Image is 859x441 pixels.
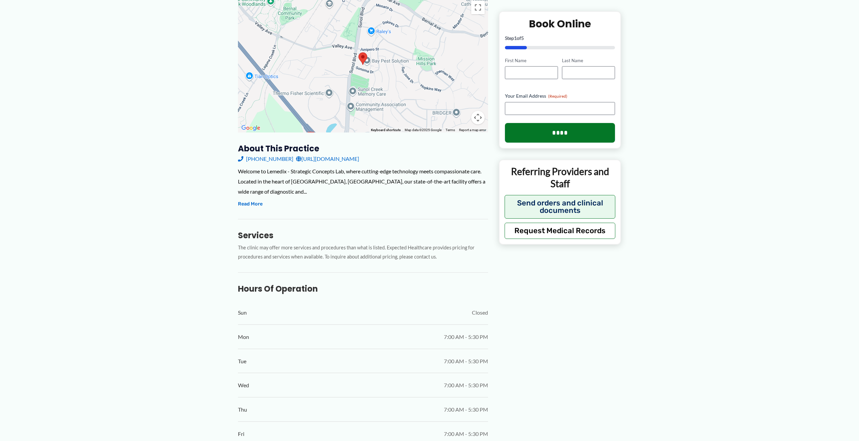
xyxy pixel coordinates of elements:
a: [URL][DOMAIN_NAME] [296,154,359,164]
span: 5 [521,35,524,41]
label: First Name [505,57,558,64]
a: Terms (opens in new tab) [446,128,455,132]
span: 7:00 AM - 5:30 PM [444,405,488,415]
h2: Book Online [505,17,615,30]
a: Open this area in Google Maps (opens a new window) [240,124,262,132]
span: 1 [514,35,517,41]
span: (Required) [548,94,567,99]
span: 7:00 AM - 5:30 PM [444,356,488,366]
span: 7:00 AM - 5:30 PM [444,380,488,390]
h3: About this practice [238,143,488,154]
h3: Services [238,230,488,241]
a: [PHONE_NUMBER] [238,154,293,164]
span: 7:00 AM - 5:30 PM [444,332,488,342]
button: Read More [238,200,263,208]
span: Mon [238,332,249,342]
button: Map camera controls [471,111,485,124]
button: Keyboard shortcuts [371,128,401,132]
span: Sun [238,308,247,318]
button: Request Medical Records [505,222,616,239]
span: Tue [238,356,246,366]
label: Last Name [562,57,615,64]
p: Step of [505,35,615,40]
img: Google [240,124,262,132]
h3: Hours of Operation [238,284,488,294]
span: Thu [238,405,247,415]
span: Wed [238,380,249,390]
button: Send orders and clinical documents [505,195,616,218]
span: Fri [238,429,244,439]
button: Toggle fullscreen view [471,1,485,14]
div: Welcome to Lemedix - Strategic Concepts Lab, where cutting-edge technology meets compassionate ca... [238,166,488,196]
p: Referring Providers and Staff [505,165,616,190]
p: The clinic may offer more services and procedures than what is listed. Expected Healthcare provid... [238,243,488,262]
label: Your Email Address [505,93,615,99]
span: Map data ©2025 Google [405,128,441,132]
span: 7:00 AM - 5:30 PM [444,429,488,439]
span: Closed [472,308,488,318]
a: Report a map error [459,128,486,132]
